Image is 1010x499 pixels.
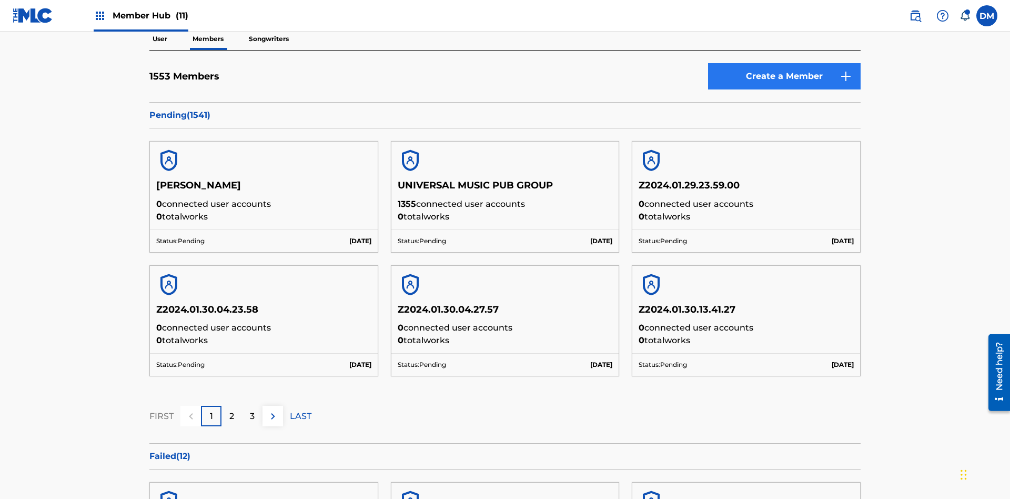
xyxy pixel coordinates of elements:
img: account [639,148,664,173]
p: [DATE] [590,236,612,246]
span: 0 [156,212,162,222]
p: connected user accounts [156,198,371,211]
img: account [156,272,181,297]
p: Failed ( 12 ) [149,450,861,463]
h5: Z2024.01.30.13.41.27 [639,304,854,322]
p: Status: Pending [398,360,446,370]
p: connected user accounts [639,198,854,211]
p: connected user accounts [398,322,613,334]
p: Status: Pending [639,360,687,370]
p: [DATE] [349,236,371,246]
h5: Z2024.01.30.04.23.58 [156,304,371,322]
img: 9d2ae6d4665cec9f34b9.svg [840,70,852,83]
img: Top Rightsholders [94,9,106,22]
iframe: Resource Center [981,330,1010,416]
img: help [936,9,949,22]
p: User [149,28,170,50]
span: 1355 [398,199,416,209]
p: total works [156,211,371,223]
span: 0 [639,199,644,209]
a: Create a Member [708,63,861,89]
div: Drag [961,459,967,491]
span: (11) [176,11,188,21]
p: Members [189,28,227,50]
div: User Menu [976,5,997,26]
img: search [909,9,922,22]
span: 0 [398,212,403,222]
span: 0 [156,335,162,345]
p: Pending ( 1541 ) [149,109,861,122]
p: LAST [290,410,311,423]
p: total works [398,334,613,347]
p: total works [639,334,854,347]
p: Songwriters [246,28,292,50]
h5: Z2024.01.29.23.59.00 [639,179,854,198]
span: 0 [639,323,644,333]
p: Status: Pending [156,236,205,246]
p: Status: Pending [156,360,205,370]
p: 3 [250,410,255,423]
img: account [398,272,423,297]
img: account [398,148,423,173]
p: [DATE] [832,236,854,246]
span: 0 [156,199,162,209]
span: 0 [398,335,403,345]
span: 0 [639,212,644,222]
p: [DATE] [832,360,854,370]
p: total works [156,334,371,347]
img: right [267,410,279,423]
div: Help [932,5,953,26]
p: connected user accounts [639,322,854,334]
p: total works [639,211,854,223]
p: 1 [210,410,213,423]
img: account [156,148,181,173]
span: Member Hub [113,9,188,22]
p: 2 [229,410,234,423]
span: 0 [639,335,644,345]
img: account [639,272,664,297]
p: [DATE] [590,360,612,370]
h5: UNIVERSAL MUSIC PUB GROUP [398,179,613,198]
p: total works [398,211,613,223]
p: connected user accounts [398,198,613,211]
h5: Z2024.01.30.04.27.57 [398,304,613,322]
span: 0 [156,323,162,333]
div: Notifications [959,11,970,21]
p: [DATE] [349,360,371,370]
h5: 1553 Members [149,71,219,83]
p: Status: Pending [639,236,687,246]
span: 0 [398,323,403,333]
h5: [PERSON_NAME] [156,179,371,198]
p: FIRST [149,410,174,423]
img: MLC Logo [13,8,53,23]
p: connected user accounts [156,322,371,334]
iframe: Chat Widget [957,448,1010,499]
p: Status: Pending [398,236,446,246]
a: Public Search [905,5,926,26]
